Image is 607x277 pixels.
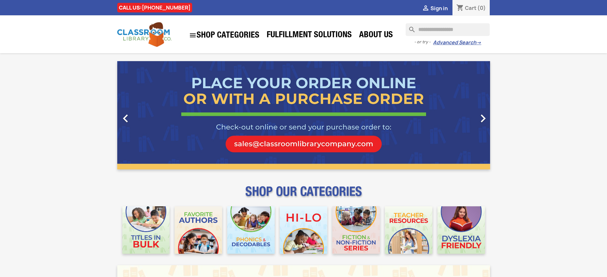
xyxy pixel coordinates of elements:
img: CLC_HiLo_Mobile.jpg [280,206,327,254]
i:  [118,110,134,126]
img: CLC_Dyslexia_Mobile.jpg [437,206,485,254]
a: About Us [356,29,396,42]
i: shopping_cart [456,4,464,12]
i:  [475,110,491,126]
i:  [189,32,197,39]
input: Search [406,23,490,36]
p: SHOP OUR CATEGORIES [117,190,490,201]
i: search [406,23,413,31]
a: Previous [117,61,173,169]
a:  Sign in [422,5,448,12]
img: CLC_Phonics_And_Decodables_Mobile.jpg [227,206,275,254]
i:  [422,5,430,12]
a: SHOP CATEGORIES [186,28,263,42]
span: Sign in [430,5,448,12]
div: CALL US: [117,3,192,12]
span: → [476,39,481,46]
a: Fulfillment Solutions [264,29,355,42]
a: [PHONE_NUMBER] [142,4,191,11]
a: Next [434,61,490,169]
a: Advanced Search→ [433,39,481,46]
img: CLC_Favorite_Authors_Mobile.jpg [175,206,222,254]
ul: Carousel container [117,61,490,169]
img: CLC_Fiction_Nonfiction_Mobile.jpg [332,206,380,254]
span: - or try - [414,39,433,45]
img: CLC_Bulk_Mobile.jpg [122,206,170,254]
img: CLC_Teacher_Resources_Mobile.jpg [385,206,432,254]
span: (0) [477,4,486,11]
img: Classroom Library Company [117,22,171,47]
span: Cart [465,4,476,11]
